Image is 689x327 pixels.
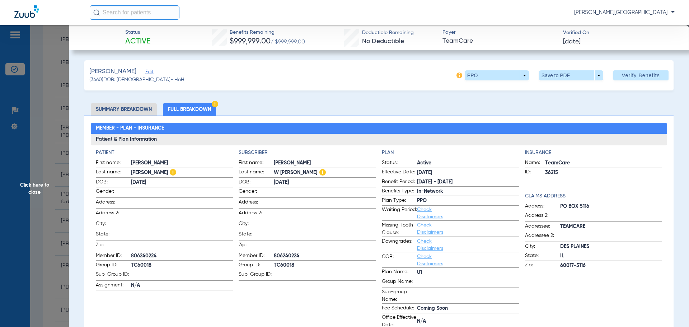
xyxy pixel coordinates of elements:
h2: Member - Plan - Insurance [91,123,667,134]
span: 36215 [545,169,662,177]
h4: Claims Address [525,192,662,200]
span: No Deductible [362,38,404,45]
span: Zip: [525,261,560,270]
span: [DATE] [563,37,581,46]
span: Gender: [96,188,131,197]
h4: Subscriber [239,149,376,157]
span: Payer [442,29,557,36]
button: PPO [465,70,529,80]
h4: Plan [382,149,519,157]
span: Benefits Type: [382,187,417,196]
span: [DATE] - [DATE] [417,178,519,186]
span: 806240224 [274,252,376,260]
span: [DATE] [417,169,519,177]
span: Address 2: [239,209,274,219]
span: 806240224 [131,252,233,260]
span: Address 2: [96,209,131,219]
span: COB: [382,253,417,267]
span: (3460) DOB: [DEMOGRAPHIC_DATA] - HoH [89,76,184,84]
span: 60017-5116 [560,262,662,270]
span: Status: [382,159,417,168]
span: Verify Benefits [622,73,660,78]
img: info-icon [456,73,462,78]
span: Zip: [239,241,274,251]
span: N/A [417,318,519,325]
span: TeamCare [442,37,557,46]
span: TC60018 [274,262,376,269]
span: DES PLAINES [560,243,662,251]
span: [PERSON_NAME][GEOGRAPHIC_DATA] [574,9,675,16]
img: Hazard [319,169,326,176]
span: City: [239,220,274,230]
span: State: [96,230,131,240]
span: Fee Schedule: [382,304,417,313]
span: Downgrades: [382,238,417,252]
span: City: [96,220,131,230]
span: Coming Soon [417,305,519,312]
span: State: [239,230,274,240]
span: DOB: [239,178,274,187]
span: Addressee: [525,223,560,231]
h4: Insurance [525,149,662,157]
a: Check Disclaimers [417,254,443,266]
span: PO BOX 5116 [560,203,662,210]
span: Waiting Period: [382,206,417,220]
span: Sub-Group ID: [96,271,131,280]
span: Last name: [239,168,274,177]
span: Group ID: [96,261,131,270]
span: IL [560,252,662,260]
span: TeamCare [545,159,662,167]
span: W [PERSON_NAME] [274,168,376,177]
h3: Patient & Plan Information [91,134,667,145]
img: Search Icon [93,9,100,16]
a: Check Disclaimers [417,207,443,219]
img: Zuub Logo [14,5,39,18]
span: / $999,999.00 [271,39,305,45]
span: Address: [525,202,560,211]
span: Name: [525,159,545,168]
span: Benefits Remaining [230,29,305,36]
a: Check Disclaimers [417,223,443,235]
span: Group Name: [382,278,417,288]
span: City: [525,243,560,251]
span: [PERSON_NAME] [274,159,376,167]
img: Hazard [170,169,176,176]
span: First name: [239,159,274,168]
span: Address: [239,198,274,208]
button: Verify Benefits [613,70,669,80]
span: TC60018 [131,262,233,269]
span: DOB: [96,178,131,187]
span: Member ID: [239,252,274,261]
span: $999,999.00 [230,38,271,45]
span: ID: [525,168,545,177]
h4: Patient [96,149,233,157]
span: Verified On [563,29,678,37]
span: Effective Date: [382,168,417,177]
span: Gender: [239,188,274,197]
span: [PERSON_NAME] [131,159,233,167]
span: Plan Name: [382,268,417,277]
span: TEAMCARE [560,223,662,230]
input: Search for patients [90,5,179,20]
span: [DATE] [131,179,233,186]
span: Deductible Remaining [362,29,414,37]
span: Member ID: [96,252,131,261]
a: Check Disclaimers [417,239,443,251]
span: PPO [417,197,519,205]
button: Save to PDF [539,70,603,80]
span: Zip: [96,241,131,251]
span: [DATE] [274,179,376,186]
span: Benefit Period: [382,178,417,187]
span: Active [125,37,150,47]
li: Summary Breakdown [91,103,157,116]
span: U1 [417,269,519,276]
span: Sub-group Name: [382,288,417,303]
span: Addressee 2: [525,232,560,242]
span: Edit [145,69,152,76]
span: In-Network [417,188,519,195]
span: N/A [131,282,233,289]
li: Full Breakdown [163,103,216,116]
